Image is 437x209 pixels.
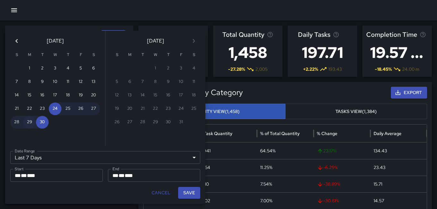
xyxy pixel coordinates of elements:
[23,62,36,75] button: 1
[36,89,49,102] button: 16
[74,102,87,115] button: 26
[87,102,100,115] button: 27
[74,62,87,75] button: 5
[47,36,64,45] span: [DATE]
[74,89,87,102] button: 19
[11,49,22,61] span: Sunday
[27,173,35,178] span: Year
[15,148,35,154] label: Date Range
[23,89,36,102] button: 15
[36,102,49,115] button: 23
[49,62,62,75] button: 3
[10,76,23,88] button: 7
[23,102,36,115] button: 22
[125,173,133,178] span: Year
[62,62,74,75] button: 4
[75,49,87,61] span: Friday
[15,166,23,172] label: Start
[10,116,23,129] button: 28
[188,49,200,61] span: Saturday
[49,76,62,88] button: 10
[111,49,123,61] span: Sunday
[36,76,49,88] button: 9
[10,102,23,115] button: 21
[62,89,74,102] button: 18
[87,62,100,75] button: 6
[21,173,27,178] span: Day
[24,49,35,61] span: Monday
[175,49,187,61] span: Friday
[88,49,99,61] span: Saturday
[49,49,61,61] span: Wednesday
[36,116,49,129] button: 30
[119,173,125,178] span: Day
[87,76,100,88] button: 13
[10,35,23,47] button: Previous month
[62,76,74,88] button: 11
[37,49,48,61] span: Tuesday
[147,36,164,45] span: [DATE]
[112,173,119,178] span: Month
[149,187,173,199] button: Cancel
[49,102,62,115] button: 24
[62,49,74,61] span: Thursday
[124,49,136,61] span: Monday
[10,89,23,102] button: 14
[36,62,49,75] button: 2
[150,49,161,61] span: Wednesday
[23,76,36,88] button: 8
[137,49,148,61] span: Tuesday
[15,173,21,178] span: Month
[23,116,36,129] button: 29
[112,166,119,172] label: End
[62,102,74,115] button: 25
[10,151,200,164] div: Last 7 Days
[49,89,62,102] button: 17
[162,49,174,61] span: Thursday
[178,187,200,199] button: Save
[87,89,100,102] button: 20
[74,76,87,88] button: 12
